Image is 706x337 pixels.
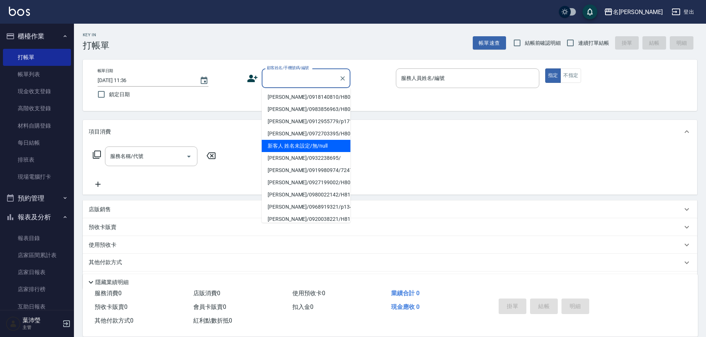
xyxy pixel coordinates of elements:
a: 帳單列表 [3,66,71,83]
h2: Key In [83,33,109,37]
span: 使用預收卡 0 [292,290,325,297]
a: 現金收支登錄 [3,83,71,100]
button: 不指定 [560,68,581,83]
a: 排班表 [3,151,71,168]
div: 其他付款方式 [83,254,697,272]
div: 項目消費 [83,120,697,144]
button: 櫃檯作業 [3,27,71,46]
span: 服務消費 0 [95,290,122,297]
label: 顧客姓名/手機號碼/編號 [267,65,309,71]
a: 店家區間累計表 [3,247,71,264]
a: 互助日報表 [3,298,71,315]
button: 指定 [545,68,561,83]
p: 項目消費 [89,128,111,136]
button: Clear [337,73,348,84]
a: 報表目錄 [3,230,71,247]
p: 主管 [23,324,60,331]
li: [PERSON_NAME]/0920038221/H8161 [262,213,350,225]
h5: 葉沛瑩 [23,317,60,324]
p: 其他付款方式 [89,259,126,267]
a: 每日結帳 [3,134,71,151]
span: 扣入金 0 [292,303,313,310]
li: [PERSON_NAME]/0980022142/H8153 [262,189,350,201]
li: [PERSON_NAME]/0968919321/p1349 [262,201,350,213]
img: Person [6,316,21,331]
li: [PERSON_NAME]/0983856963/H8038 [262,103,350,115]
p: 預收卡販賣 [89,223,116,231]
button: 帳單速查 [473,36,506,50]
button: 名[PERSON_NAME] [601,4,666,20]
div: 預收卡販賣 [83,218,697,236]
a: 高階收支登錄 [3,100,71,117]
div: 備註及來源 [83,272,697,289]
p: 隱藏業績明細 [95,279,129,286]
span: 連續打單結帳 [578,39,609,47]
h3: 打帳單 [83,40,109,51]
button: 登出 [669,5,697,19]
img: Logo [9,7,30,16]
button: 報表及分析 [3,208,71,227]
li: [PERSON_NAME]/0918140810/H8090 [262,91,350,103]
span: 會員卡販賣 0 [193,303,226,310]
div: 名[PERSON_NAME] [613,7,663,17]
span: 現金應收 0 [391,303,420,310]
label: 帳單日期 [98,68,113,74]
li: [PERSON_NAME]/0912955779/p1717 [262,115,350,128]
span: 店販消費 0 [193,290,220,297]
a: 店家排行榜 [3,281,71,298]
button: Open [183,151,195,162]
input: YYYY/MM/DD hh:mm [98,74,192,87]
a: 現場電腦打卡 [3,168,71,185]
span: 結帳前確認明細 [525,39,561,47]
span: 業績合計 0 [391,290,420,297]
li: [PERSON_NAME]/0919980974/7247 [262,164,350,176]
span: 預收卡販賣 0 [95,303,128,310]
button: Choose date, selected date is 2025-08-25 [195,72,213,90]
p: 店販銷售 [89,206,111,213]
span: 鎖定日期 [109,91,130,98]
a: 打帳單 [3,49,71,66]
div: 使用預收卡 [83,236,697,254]
a: 材料自購登錄 [3,117,71,134]
div: 店販銷售 [83,200,697,218]
li: 新客人 姓名未設定/無/null [262,140,350,152]
span: 紅利點數折抵 0 [193,317,232,324]
span: 其他付款方式 0 [95,317,133,324]
a: 店家日報表 [3,264,71,281]
button: save [583,4,597,19]
li: [PERSON_NAME]/0932238695/ [262,152,350,164]
li: [PERSON_NAME]/0927199002/H8069 [262,176,350,189]
p: 使用預收卡 [89,241,116,249]
li: [PERSON_NAME]/0972703395/H8032 [262,128,350,140]
button: 預約管理 [3,189,71,208]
